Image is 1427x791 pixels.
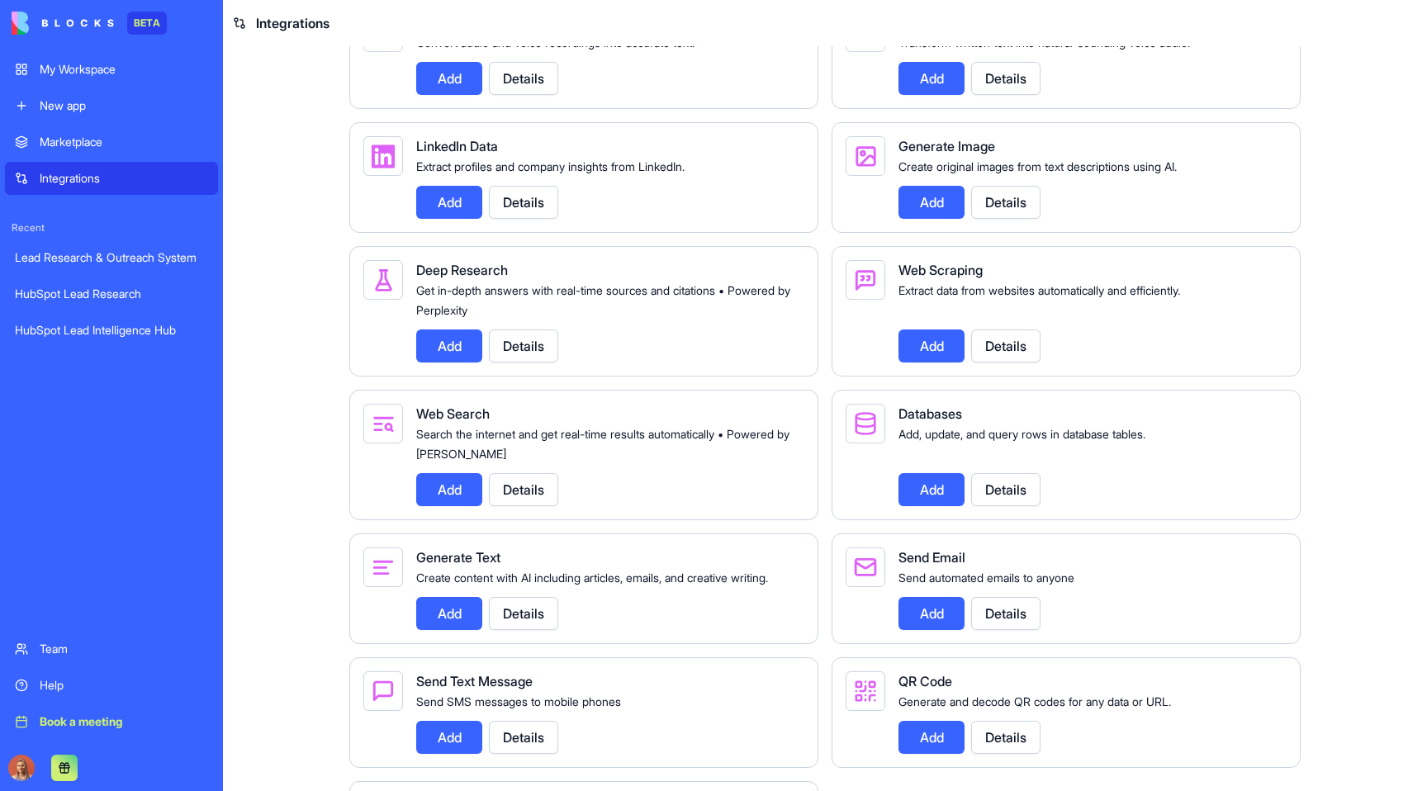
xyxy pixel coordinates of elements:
[40,170,208,187] div: Integrations
[971,473,1041,506] button: Details
[416,62,482,95] button: Add
[971,721,1041,754] button: Details
[8,755,35,781] img: Marina_gj5dtt.jpg
[489,721,558,754] button: Details
[5,221,218,234] span: Recent
[5,89,218,122] a: New app
[898,673,952,689] span: QR Code
[12,12,167,35] a: BETA
[898,138,995,154] span: Generate Image
[256,13,329,33] span: Integrations
[416,597,482,630] button: Add
[416,549,500,566] span: Generate Text
[416,694,621,708] span: Send SMS messages to mobile phones
[416,138,498,154] span: LinkedIn Data
[416,473,482,506] button: Add
[898,329,965,362] button: Add
[40,134,208,150] div: Marketplace
[5,669,218,702] a: Help
[416,159,685,173] span: Extract profiles and company insights from LinkedIn.
[489,597,558,630] button: Details
[898,283,1180,297] span: Extract data from websites automatically and efficiently.
[489,329,558,362] button: Details
[5,241,218,274] a: Lead Research & Outreach System
[898,62,965,95] button: Add
[40,713,208,730] div: Book a meeting
[15,249,208,266] div: Lead Research & Outreach System
[416,673,533,689] span: Send Text Message
[898,571,1074,585] span: Send automated emails to anyone
[416,427,789,461] span: Search the internet and get real-time results automatically • Powered by [PERSON_NAME]
[416,571,768,585] span: Create content with AI including articles, emails, and creative writing.
[971,329,1041,362] button: Details
[5,314,218,347] a: HubSpot Lead Intelligence Hub
[898,549,965,566] span: Send Email
[489,473,558,506] button: Details
[971,186,1041,219] button: Details
[898,186,965,219] button: Add
[5,277,218,310] a: HubSpot Lead Research
[898,159,1177,173] span: Create original images from text descriptions using AI.
[127,12,167,35] div: BETA
[489,62,558,95] button: Details
[898,262,983,278] span: Web Scraping
[416,186,482,219] button: Add
[971,597,1041,630] button: Details
[5,126,218,159] a: Marketplace
[40,61,208,78] div: My Workspace
[898,597,965,630] button: Add
[898,694,1171,708] span: Generate and decode QR codes for any data or URL.
[898,473,965,506] button: Add
[5,632,218,665] a: Team
[898,721,965,754] button: Add
[971,62,1041,95] button: Details
[40,641,208,657] div: Team
[898,427,1145,441] span: Add, update, and query rows in database tables.
[5,705,218,738] a: Book a meeting
[15,322,208,339] div: HubSpot Lead Intelligence Hub
[416,721,482,754] button: Add
[40,97,208,114] div: New app
[416,329,482,362] button: Add
[416,405,490,422] span: Web Search
[416,262,508,278] span: Deep Research
[489,186,558,219] button: Details
[5,53,218,86] a: My Workspace
[5,162,218,195] a: Integrations
[12,12,114,35] img: logo
[40,677,208,694] div: Help
[898,405,962,422] span: Databases
[416,283,790,317] span: Get in-depth answers with real-time sources and citations • Powered by Perplexity
[15,286,208,302] div: HubSpot Lead Research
